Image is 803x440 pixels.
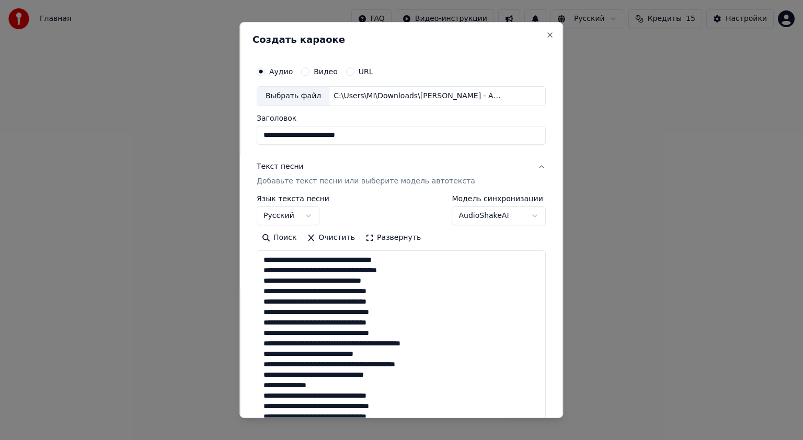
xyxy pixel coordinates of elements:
div: Выбрать файл [257,87,329,106]
div: Текст песни [257,161,304,172]
label: Язык текста песни [257,195,329,202]
button: Поиск [257,229,302,246]
label: Модель синхронизации [452,195,546,202]
button: Текст песниДобавьте текст песни или выберите модель автотекста [257,153,546,195]
label: Аудио [269,68,293,75]
button: Развернуть [360,229,426,246]
h2: Создать караоке [253,35,550,44]
label: Видео [314,68,338,75]
p: Добавьте текст песни или выберите модель автотекста [257,176,475,187]
div: C:\Users\MI\Downloads\[PERSON_NAME] - Атомный ветер.mp3 [329,91,507,101]
label: Заголовок [257,114,546,122]
button: Очистить [302,229,361,246]
label: URL [359,68,373,75]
